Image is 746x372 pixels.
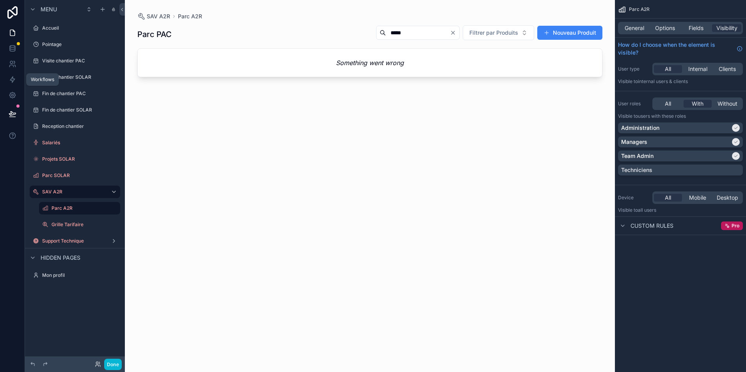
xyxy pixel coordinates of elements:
a: Parc SOLAR [30,169,120,182]
a: Support Technique [30,235,120,247]
a: SAV A2R [30,186,120,198]
span: Mobile [689,194,706,202]
button: Nouveau Produit [537,26,602,40]
span: Pro [732,223,739,229]
label: Parc A2R [52,205,115,211]
a: Fin de chantier SOLAR [30,104,120,116]
span: With [692,100,703,108]
a: How do I choose when the element is visible? [618,41,743,57]
a: Grille Tarifaire [39,218,120,231]
span: Users with these roles [638,113,686,119]
label: Device [618,195,649,201]
a: Visite chantier PAC [30,55,120,67]
span: Internal users & clients [638,78,688,84]
label: Reception chantier [42,123,119,129]
p: Administration [621,124,659,132]
label: Visite chantier SOLAR [42,74,119,80]
h1: Parc PAC [137,29,172,40]
p: Techniciens [621,166,652,174]
span: Internal [688,65,707,73]
p: Visible to [618,113,743,119]
span: Menu [41,5,57,13]
span: Desktop [717,194,738,202]
a: Parc A2R [178,12,202,20]
label: Parc SOLAR [42,172,119,179]
span: all users [638,207,656,213]
span: Hidden pages [41,254,80,262]
label: Projets SOLAR [42,156,119,162]
label: Support Technique [42,238,108,244]
span: Filtrer par Produits [469,29,518,37]
span: How do I choose when the element is visible? [618,41,734,57]
label: Fin de chantier SOLAR [42,107,119,113]
a: Pointage [30,38,120,51]
span: Visibility [716,24,737,32]
a: Salariés [30,136,120,149]
label: Visite chantier PAC [42,58,119,64]
span: Without [718,100,737,108]
span: Clients [719,65,736,73]
p: Visible to [618,207,743,213]
button: Done [104,359,122,370]
a: Accueil [30,22,120,34]
span: Parc A2R [629,6,650,12]
a: Visite chantier SOLAR [30,71,120,83]
span: SAV A2R [147,12,170,20]
em: Something went wrong [336,58,404,67]
span: All [665,194,671,202]
label: Mon profil [42,272,119,278]
button: Select Button [463,25,534,40]
a: Reception chantier [30,120,120,133]
a: SAV A2R [137,12,170,20]
span: Fields [689,24,703,32]
p: Visible to [618,78,743,85]
span: Options [655,24,675,32]
span: Custom rules [631,222,673,230]
button: Clear [450,30,459,36]
label: SAV A2R [42,189,105,195]
a: Projets SOLAR [30,153,120,165]
a: Fin de chantier PAC [30,87,120,100]
label: User roles [618,101,649,107]
label: Fin de chantier PAC [42,90,119,97]
label: Grille Tarifaire [52,221,119,228]
label: User type [618,66,649,72]
span: General [625,24,644,32]
a: Parc A2R [39,202,120,214]
p: Team Admin [621,152,654,160]
span: All [665,65,671,73]
label: Accueil [42,25,119,31]
p: Managers [621,138,647,146]
label: Pointage [42,41,119,48]
div: Workflows [31,76,54,83]
label: Salariés [42,140,119,146]
span: All [665,100,671,108]
a: Mon profil [30,269,120,282]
